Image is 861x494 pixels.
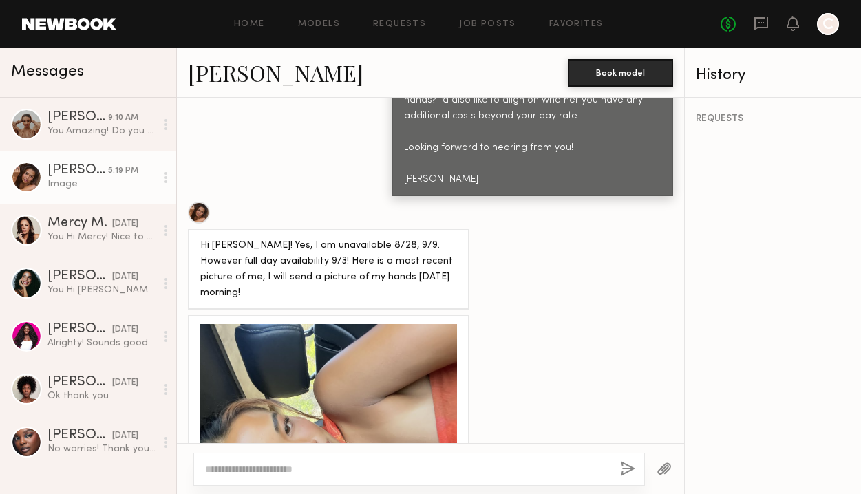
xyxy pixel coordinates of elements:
a: C [817,13,839,35]
div: 9:10 AM [108,111,138,125]
div: Image [47,178,156,191]
span: Messages [11,64,84,80]
div: You: Hi [PERSON_NAME]! Nice to meet you! I’m [PERSON_NAME], and I’m working on a photoshoot that ... [47,283,156,297]
div: Hi [PERSON_NAME]! Yes, I am unavailable 8/28, 9/9. However full day availability 9/3! Here is a m... [200,238,457,301]
div: Mercy M. [47,217,112,230]
a: Job Posts [459,20,516,29]
div: REQUESTS [696,114,850,124]
div: Alrighty! Sounds good 🥰 [47,336,156,350]
a: Favorites [549,20,604,29]
div: History [696,67,850,83]
div: [DATE] [112,270,138,283]
a: Requests [373,20,426,29]
div: [PERSON_NAME] [47,270,112,283]
div: No worries! Thank you for considering me! :) [47,442,156,455]
div: [DATE] [112,217,138,230]
div: [PERSON_NAME] [47,164,108,178]
div: You: Hi Mercy! Nice to meet you! I’m [PERSON_NAME], and I’m working on a photoshoot that we’re st... [47,230,156,244]
div: [DATE] [112,376,138,389]
div: [PERSON_NAME] [47,376,112,389]
div: [PERSON_NAME] [47,429,112,442]
div: Ok thank you [47,389,156,402]
div: [PERSON_NAME] [47,111,108,125]
div: [DATE] [112,323,138,336]
a: [PERSON_NAME] [188,58,363,87]
a: Book model [568,66,673,78]
div: 5:19 PM [108,164,138,178]
a: Home [234,20,265,29]
button: Book model [568,59,673,87]
div: [PERSON_NAME] [47,323,112,336]
a: Models [298,20,340,29]
div: You: Amazing! Do you think we can hold those two days you're free? We're still ironing out the de... [47,125,156,138]
div: [DATE] [112,429,138,442]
